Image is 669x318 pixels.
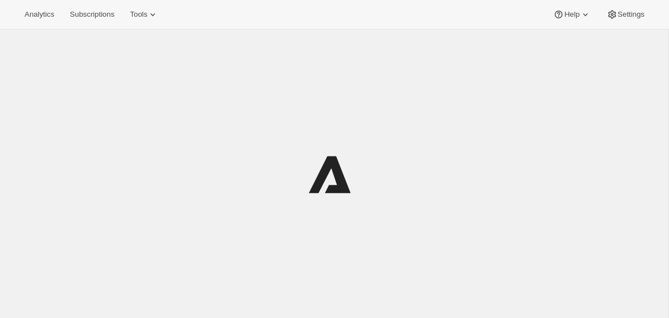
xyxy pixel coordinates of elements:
span: Subscriptions [70,10,114,19]
button: Analytics [18,7,61,22]
span: Tools [130,10,147,19]
button: Help [546,7,597,22]
button: Settings [600,7,651,22]
button: Subscriptions [63,7,121,22]
span: Settings [618,10,644,19]
button: Tools [123,7,165,22]
span: Analytics [25,10,54,19]
span: Help [564,10,579,19]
